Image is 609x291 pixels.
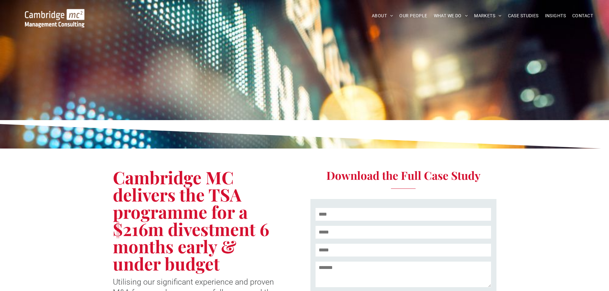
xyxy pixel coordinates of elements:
[369,11,396,21] a: ABOUT
[505,11,542,21] a: CASE STUDIES
[326,168,480,183] span: Download the Full Case Study
[471,11,504,21] a: MARKETS
[431,11,471,21] a: WHAT WE DO
[113,166,269,275] span: Cambridge MC delivers the TSA programme for a $216m divestment 6 months early & under budget
[542,11,569,21] a: INSIGHTS
[396,11,430,21] a: OUR PEOPLE
[569,11,596,21] a: CONTACT
[25,9,84,27] img: Go to Homepage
